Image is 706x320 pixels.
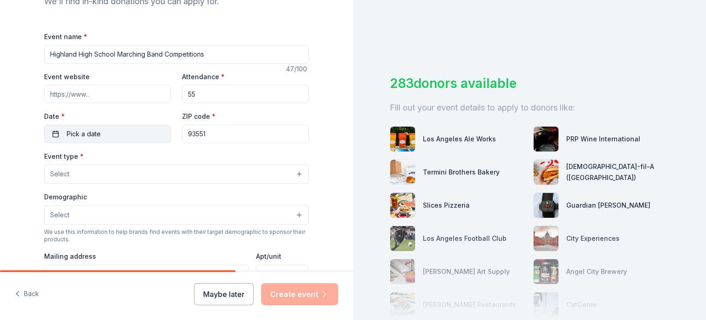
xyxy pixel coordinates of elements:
[44,32,87,41] label: Event name
[15,285,39,304] button: Back
[423,200,470,211] div: Slices Pizzeria
[390,160,415,185] img: photo for Termini Brothers Bakery
[44,72,90,81] label: Event website
[256,265,309,283] input: #
[44,265,249,283] input: Enter a US address
[44,112,171,121] label: Date
[67,128,101,140] span: Pick a date
[534,160,558,185] img: photo for Chick-fil-A (Los Angeles)
[44,45,309,64] input: Spring Fundraiser
[390,193,415,218] img: photo for Slices Pizzeria
[44,85,171,103] input: https://www...
[390,74,669,93] div: 283 donors available
[286,64,309,75] div: 47 /100
[44,152,84,161] label: Event type
[534,193,558,218] img: photo for Guardian Angel Device
[256,252,281,261] label: Apt/unit
[50,169,69,180] span: Select
[423,134,496,145] div: Los Angeles Ale Works
[182,125,309,143] input: 12345 (U.S. only)
[44,192,87,202] label: Demographic
[534,127,558,151] img: photo for PRP Wine International
[182,72,225,81] label: Attendance
[566,161,669,183] div: [DEMOGRAPHIC_DATA]-fil-A ([GEOGRAPHIC_DATA])
[194,283,254,305] button: Maybe later
[44,228,309,243] div: We use this information to help brands find events with their target demographic to sponsor their...
[566,200,650,211] div: Guardian [PERSON_NAME]
[44,164,309,184] button: Select
[182,85,309,103] input: 20
[390,127,415,151] img: photo for Los Angeles Ale Works
[182,112,216,121] label: ZIP code
[44,252,96,261] label: Mailing address
[44,205,309,225] button: Select
[566,134,640,145] div: PRP Wine International
[390,100,669,115] div: Fill out your event details to apply to donors like:
[423,167,500,178] div: Termini Brothers Bakery
[50,209,69,221] span: Select
[44,125,171,143] button: Pick a date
